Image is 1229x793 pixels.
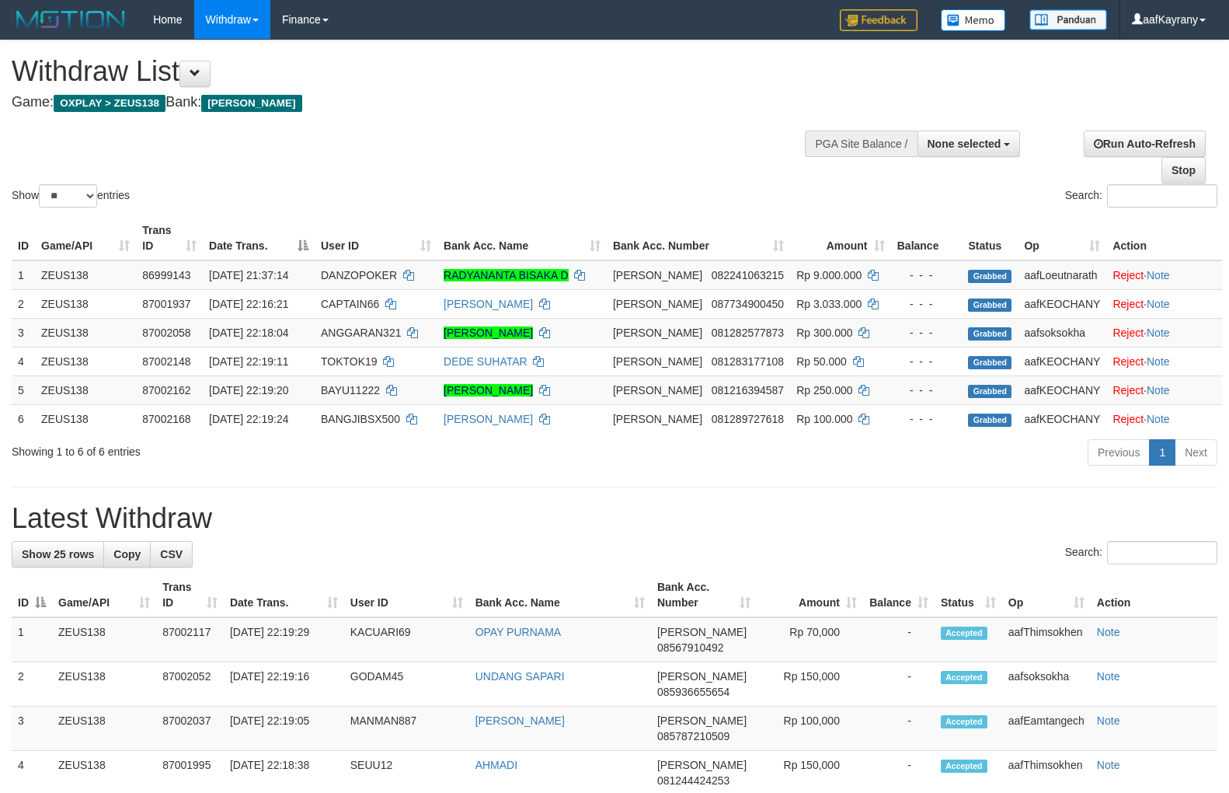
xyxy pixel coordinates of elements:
div: - - - [897,325,956,341]
span: [DATE] 22:19:20 [209,384,288,396]
label: Search: [1065,184,1217,208]
td: ZEUS138 [35,347,136,376]
td: 4 [12,347,35,376]
span: TOKTOK19 [321,355,378,368]
th: ID [12,216,35,260]
span: Copy 081244424253 to clipboard [657,774,729,787]
a: Next [1175,439,1217,466]
a: Previous [1088,439,1150,466]
div: - - - [897,267,956,283]
td: · [1106,289,1222,318]
th: Op: activate to sort column ascending [1018,216,1106,260]
span: [DATE] 22:18:04 [209,327,288,339]
td: GODAM45 [344,662,469,707]
span: [PERSON_NAME] [657,626,747,638]
td: - [863,707,935,751]
th: Bank Acc. Number: activate to sort column ascending [651,573,757,617]
th: Bank Acc. Name: activate to sort column ascending [469,573,651,617]
td: ZEUS138 [52,707,156,751]
td: 2 [12,662,52,707]
span: Accepted [941,760,987,773]
span: Rp 250.000 [796,384,852,396]
td: - [863,617,935,662]
span: Grabbed [968,356,1011,369]
td: ZEUS138 [35,404,136,433]
span: BANGJIBSX500 [321,413,400,425]
img: panduan.png [1029,9,1107,30]
label: Search: [1065,541,1217,564]
a: Note [1097,626,1120,638]
a: Note [1097,714,1120,727]
span: [DATE] 22:19:11 [209,355,288,368]
td: - [863,662,935,707]
span: [PERSON_NAME] [657,714,747,727]
td: aafsoksokha [1002,662,1091,707]
span: Copy 081282577873 to clipboard [712,327,784,339]
button: None selected [917,131,1021,157]
span: Rp 50.000 [796,355,847,368]
td: 5 [12,376,35,404]
td: aafKEOCHANY [1018,347,1106,376]
a: UNDANG SAPARI [475,670,565,683]
a: Note [1147,355,1170,368]
a: CSV [150,541,193,568]
th: Game/API: activate to sort column ascending [35,216,136,260]
span: 87001937 [142,298,190,310]
a: Reject [1112,384,1144,396]
td: 87002117 [156,617,224,662]
td: ZEUS138 [35,289,136,318]
span: CSV [160,548,183,561]
th: Balance: activate to sort column ascending [863,573,935,617]
span: [PERSON_NAME] [657,759,747,771]
th: Bank Acc. Number: activate to sort column ascending [607,216,790,260]
td: Rp 150,000 [757,662,863,707]
span: 87002058 [142,327,190,339]
th: ID: activate to sort column descending [12,573,52,617]
td: Rp 100,000 [757,707,863,751]
span: Rp 9.000.000 [796,269,862,281]
span: [PERSON_NAME] [613,269,702,281]
a: [PERSON_NAME] [444,298,533,310]
td: aafKEOCHANY [1018,376,1106,404]
span: [PERSON_NAME] [657,670,747,683]
th: Amount: activate to sort column ascending [757,573,863,617]
span: Accepted [941,627,987,640]
span: Rp 300.000 [796,327,852,339]
a: Copy [103,541,151,568]
th: Game/API: activate to sort column ascending [52,573,156,617]
a: Reject [1112,298,1144,310]
td: 6 [12,404,35,433]
span: Grabbed [968,299,1011,312]
span: Grabbed [968,385,1011,398]
label: Show entries [12,184,130,208]
span: CAPTAIN66 [321,298,379,310]
a: Note [1147,298,1170,310]
th: User ID: activate to sort column ascending [344,573,469,617]
span: Accepted [941,671,987,684]
span: Copy 085787210509 to clipboard [657,730,729,742]
td: ZEUS138 [35,376,136,404]
th: Date Trans.: activate to sort column descending [203,216,315,260]
img: Button%20Memo.svg [941,9,1006,31]
span: [PERSON_NAME] [613,355,702,368]
td: ZEUS138 [52,617,156,662]
span: Rp 100.000 [796,413,852,425]
a: [PERSON_NAME] [475,714,565,727]
span: Grabbed [968,327,1011,341]
span: Grabbed [968,414,1011,427]
a: Note [1097,670,1120,683]
span: [PERSON_NAME] [613,327,702,339]
img: Feedback.jpg [840,9,917,31]
th: Op: activate to sort column ascending [1002,573,1091,617]
span: 87002148 [142,355,190,368]
td: ZEUS138 [52,662,156,707]
td: aafEamtangech [1002,707,1091,751]
span: Copy 085936655654 to clipboard [657,686,729,698]
a: Note [1097,759,1120,771]
a: Reject [1112,355,1144,368]
a: Show 25 rows [12,541,104,568]
th: Status [962,216,1018,260]
td: ZEUS138 [35,318,136,347]
a: [PERSON_NAME] [444,327,533,339]
img: MOTION_logo.png [12,8,130,31]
